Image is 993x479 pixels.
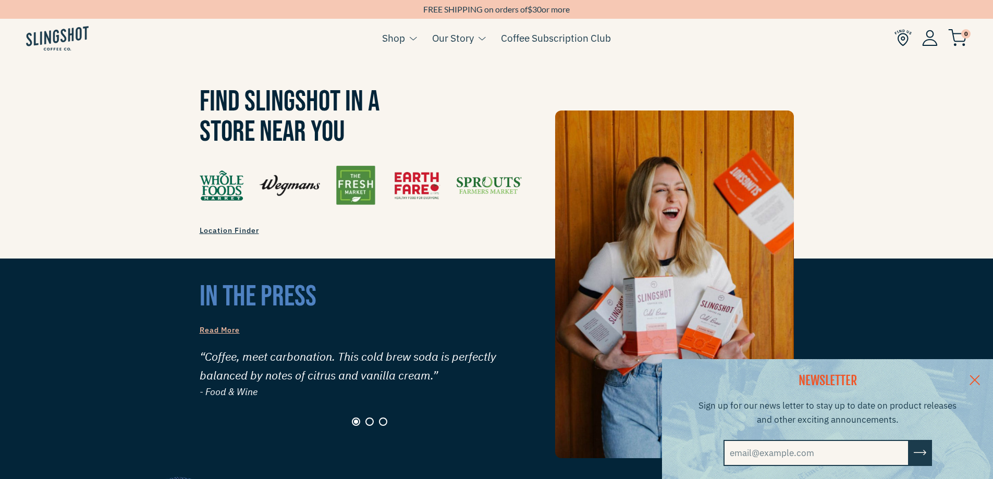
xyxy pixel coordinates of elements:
[555,110,794,459] img: catch-1635630660222_1200x.jpg
[724,440,909,466] input: email@example.com
[948,32,967,44] a: 0
[532,4,542,14] span: 30
[894,29,912,46] img: Find Us
[501,30,611,46] a: Coffee Subscription Club
[382,30,405,46] a: Shop
[528,4,532,14] span: $
[200,166,522,205] img: Find Us
[961,29,971,39] span: 0
[200,226,259,235] span: Location Finder
[697,372,958,390] h2: NEWSLETTER
[200,84,379,150] span: Find Slingshot in a Store Near You
[200,325,240,335] span: Read More
[697,399,958,427] p: Sign up for our news letter to stay up to date on product releases and other exciting announcements.
[922,30,938,46] img: Account
[200,347,540,385] span: “Coffee, meet carbonation. This cold brew soda is perfectly balanced by notes of citrus and vanil...
[432,30,474,46] a: Our Story
[200,220,259,240] a: Location Finder
[200,324,240,337] a: Read More
[200,279,316,314] span: in the press
[948,29,967,46] img: cart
